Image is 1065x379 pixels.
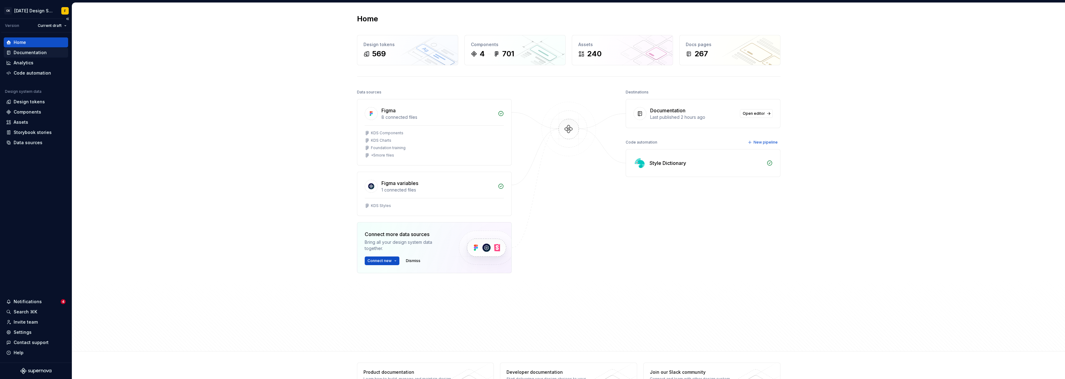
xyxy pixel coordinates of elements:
div: Design system data [5,89,41,94]
span: Dismiss [406,258,420,263]
div: Figma [381,107,396,114]
div: F [64,8,66,13]
button: Current draft [35,21,69,30]
a: Data sources [4,138,68,148]
div: Figma variables [381,179,418,187]
div: Components [471,41,559,48]
div: Connect more data sources [365,230,448,238]
div: Invite team [14,319,38,325]
div: Notifications [14,299,42,305]
button: CK[DATE] Design SystemF [1,4,71,17]
div: Assets [14,119,28,125]
span: Open editor [743,111,765,116]
span: 4 [61,299,66,304]
div: Foundation training [371,145,406,150]
div: Storybook stories [14,129,52,136]
div: Documentation [650,107,685,114]
div: Analytics [14,60,33,66]
div: 701 [502,49,514,59]
button: Connect new [365,256,399,265]
button: Collapse sidebar [63,15,72,23]
div: Code automation [14,70,51,76]
a: Design tokens [4,97,68,107]
div: 4 [480,49,485,59]
div: Version [5,23,19,28]
div: 267 [694,49,708,59]
a: Components4701 [464,35,566,65]
div: Join our Slack community [650,369,740,375]
div: Docs pages [686,41,774,48]
div: KDS Components [371,131,403,136]
div: Search ⌘K [14,309,37,315]
div: 569 [372,49,386,59]
span: New pipeline [754,140,778,145]
div: Bring all your design system data together. [365,239,448,252]
a: Documentation [4,48,68,58]
a: Docs pages267 [679,35,780,65]
button: New pipeline [746,138,780,147]
div: Data sources [14,140,42,146]
div: 8 connected files [381,114,494,120]
a: Settings [4,327,68,337]
div: Design tokens [363,41,452,48]
svg: Supernova Logo [20,368,51,374]
span: Current draft [38,23,62,28]
a: Invite team [4,317,68,327]
button: Dismiss [403,256,423,265]
div: Settings [14,329,32,335]
button: Contact support [4,338,68,347]
a: Analytics [4,58,68,68]
div: Style Dictionary [650,159,686,167]
div: Assets [578,41,667,48]
span: Connect new [367,258,392,263]
div: Contact support [14,339,49,346]
div: KDS Charts [371,138,391,143]
div: Destinations [626,88,649,97]
a: Figma8 connected filesKDS ComponentsKDS ChartsFoundation training+5more files [357,99,512,166]
a: Components [4,107,68,117]
div: Developer documentation [506,369,597,375]
div: Last published 2 hours ago [650,114,736,120]
div: CK [4,7,12,15]
a: Assets [4,117,68,127]
a: Design tokens569 [357,35,458,65]
a: Open editor [740,109,773,118]
h2: Home [357,14,378,24]
a: Storybook stories [4,127,68,137]
div: Product documentation [363,369,454,375]
div: Data sources [357,88,381,97]
a: Home [4,37,68,47]
div: Code automation [626,138,657,147]
button: Help [4,348,68,358]
button: Notifications4 [4,297,68,307]
a: Assets240 [572,35,673,65]
div: KDS Styles [371,203,391,208]
div: + 5 more files [371,153,394,158]
div: Home [14,39,26,45]
a: Code automation [4,68,68,78]
div: 240 [587,49,602,59]
div: Documentation [14,50,47,56]
div: 1 connected files [381,187,494,193]
a: Figma variables1 connected filesKDS Styles [357,172,512,216]
div: [DATE] Design System [14,8,54,14]
div: Design tokens [14,99,45,105]
div: Components [14,109,41,115]
div: Help [14,350,24,356]
button: Search ⌘K [4,307,68,317]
